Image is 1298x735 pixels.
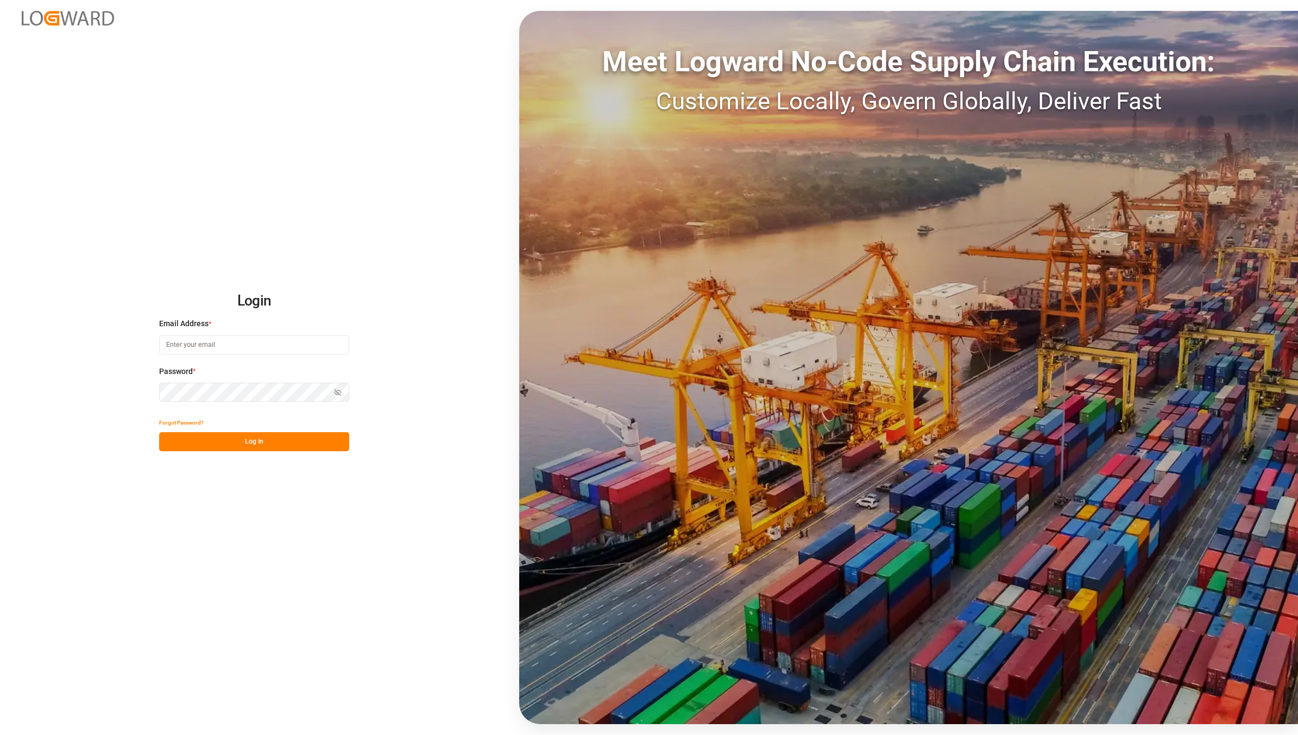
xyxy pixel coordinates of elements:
[519,83,1298,119] div: Customize Locally, Govern Globally, Deliver Fast
[519,41,1298,83] div: Meet Logward No-Code Supply Chain Execution:
[159,284,349,319] h2: Login
[159,432,349,451] button: Log In
[159,318,209,329] span: Email Address
[159,335,349,354] input: Enter your email
[159,366,193,377] span: Password
[159,413,204,432] button: Forgot Password?
[22,11,114,26] img: Logward_new_orange.png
